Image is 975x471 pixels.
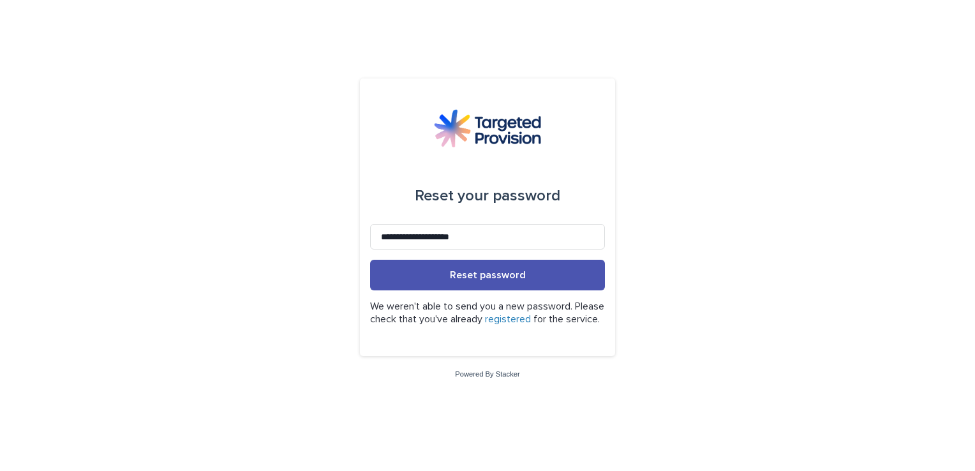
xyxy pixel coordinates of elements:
[434,109,541,147] img: M5nRWzHhSzIhMunXDL62
[415,178,560,214] div: Reset your password
[450,270,526,280] span: Reset password
[370,260,605,290] button: Reset password
[485,314,531,324] a: registered
[370,301,605,325] p: We weren't able to send you a new password. Please check that you've already for the service.
[455,370,519,378] a: Powered By Stacker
